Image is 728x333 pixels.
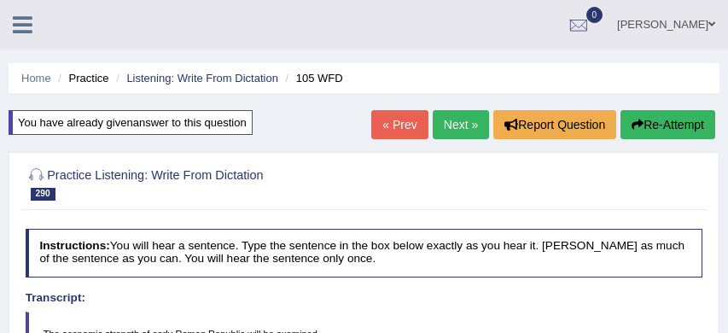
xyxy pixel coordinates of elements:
[586,7,603,23] span: 0
[26,165,446,201] h2: Practice Listening: Write From Dictation
[26,229,703,277] h4: You will hear a sentence. Type the sentence in the box below exactly as you hear it. [PERSON_NAME...
[31,188,55,201] span: 290
[39,239,109,252] b: Instructions:
[282,70,343,86] li: 105 WFD
[126,72,278,85] a: Listening: Write From Dictation
[620,110,715,139] button: Re-Attempt
[371,110,428,139] a: « Prev
[21,72,51,85] a: Home
[9,110,253,135] div: You have already given answer to this question
[433,110,489,139] a: Next »
[493,110,616,139] button: Report Question
[26,292,703,305] h4: Transcript:
[54,70,108,86] li: Practice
